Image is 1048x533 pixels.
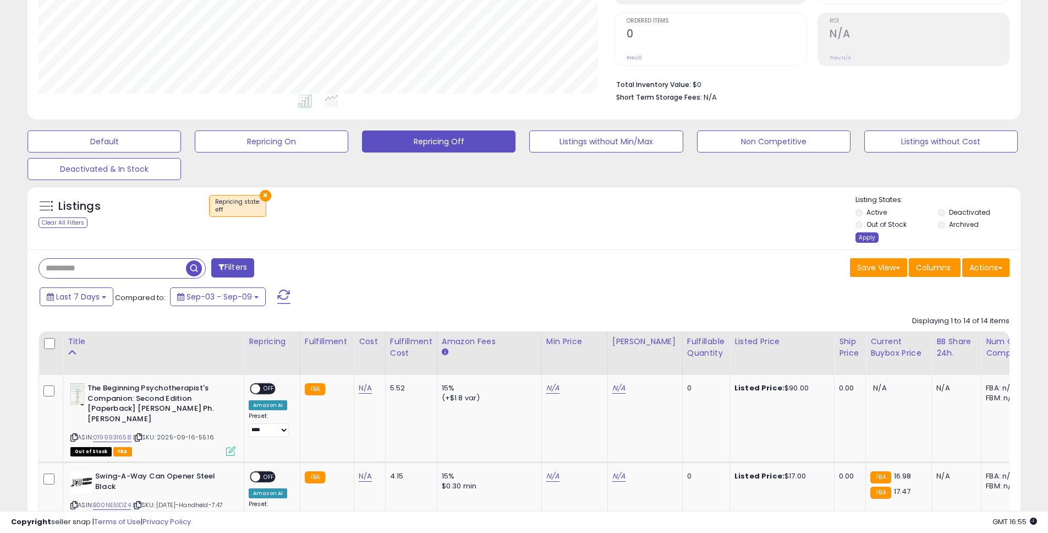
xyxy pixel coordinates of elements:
div: Cost [359,336,381,347]
label: Archived [949,220,979,229]
div: Amazon AI [249,488,287,498]
div: 5.52 [390,383,429,393]
div: ASIN: [70,383,235,455]
div: [PERSON_NAME] [612,336,678,347]
div: Num of Comp. [986,336,1026,359]
small: FBA [305,471,325,483]
img: 41NadS1TVqL._SL40_.jpg [70,383,85,405]
div: $17.00 [734,471,826,481]
div: $90.00 [734,383,826,393]
label: Deactivated [949,208,990,217]
span: | SKU: 2025-09-16-55.16 [133,433,214,442]
div: 0 [687,383,721,393]
button: Columns [909,258,961,277]
small: Prev: N/A [830,55,851,61]
a: 0199931658 [93,433,131,442]
div: FBA: n/a [986,383,1022,393]
small: FBA [870,471,891,483]
div: Current Buybox Price [870,336,927,359]
p: Listing States: [855,195,1020,205]
span: 17.47 [894,486,911,497]
small: FBA [305,383,325,395]
div: Clear All Filters [39,217,87,228]
li: $0 [616,77,1001,90]
div: Title [68,336,239,347]
a: Privacy Policy [142,516,191,527]
b: Total Inventory Value: [616,80,691,89]
div: FBM: n/a [986,393,1022,403]
div: N/A [936,383,973,393]
small: Prev: 0 [627,55,642,61]
button: Filters [211,258,254,278]
div: Amazon Fees [442,336,537,347]
div: (+$1.8 var) [442,393,533,403]
div: $0.30 min [442,481,533,491]
div: Repricing [249,336,295,347]
b: Swing-A-Way Can Opener Steel Black [95,471,229,494]
div: Fulfillable Quantity [687,336,725,359]
button: Listings without Cost [864,130,1018,153]
a: N/A [359,471,372,482]
div: ASIN: [70,471,235,523]
button: Last 7 Days [40,287,113,306]
a: N/A [546,383,559,394]
div: Ship Price [839,336,861,359]
span: Ordered Items [627,18,806,24]
div: BB Share 24h. [936,336,976,359]
div: 0.00 [839,383,857,393]
span: 16.98 [894,471,912,481]
button: Default [28,130,181,153]
div: Amazon AI [249,400,287,410]
span: FBA [113,447,132,456]
div: Min Price [546,336,603,347]
span: Last 7 Days [56,291,100,302]
b: Listed Price: [734,383,784,393]
div: seller snap | | [11,517,191,527]
h2: 0 [627,28,806,42]
span: OFF [260,472,278,482]
span: N/A [704,92,717,102]
button: Listings without Min/Max [529,130,683,153]
b: Short Term Storage Fees: [616,93,702,102]
small: FBA [870,487,891,499]
span: Sep-03 - Sep-09 [186,291,252,302]
h5: Listings [58,199,101,214]
div: off [215,206,260,214]
button: × [260,190,271,202]
label: Active [866,208,887,217]
div: Fulfillment Cost [390,336,432,359]
span: OFF [260,384,278,394]
button: Deactivated & In Stock [28,158,181,180]
div: Listed Price [734,336,830,347]
button: Actions [962,258,1009,277]
a: Terms of Use [94,516,141,527]
span: Columns [916,262,951,273]
a: N/A [612,383,625,394]
div: FBM: n/a [986,481,1022,491]
div: Apply [855,232,879,243]
span: Repricing state : [215,198,260,214]
span: 2025-09-17 16:55 GMT [992,516,1037,527]
button: Repricing Off [362,130,515,153]
label: Out of Stock [866,220,907,229]
div: Displaying 1 to 14 of 14 items [912,316,1009,327]
span: ROI [830,18,1009,24]
b: Listed Price: [734,471,784,481]
div: FBA: n/a [986,471,1022,481]
strong: Copyright [11,516,51,527]
button: Sep-03 - Sep-09 [170,287,266,306]
div: 0.00 [839,471,857,481]
div: 15% [442,471,533,481]
button: Save View [850,258,907,277]
a: N/A [612,471,625,482]
small: Amazon Fees. [442,347,448,357]
span: Compared to: [115,292,166,303]
div: N/A [936,471,973,481]
button: Non Competitive [697,130,851,153]
div: 4.15 [390,471,429,481]
span: N/A [873,383,886,393]
b: The Beginning Psychotherapist's Companion: Second Edition [Paperback] [PERSON_NAME] Ph.[PERSON_NAME] [87,383,221,427]
h2: N/A [830,28,1009,42]
div: Fulfillment [305,336,349,347]
button: Repricing On [195,130,348,153]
